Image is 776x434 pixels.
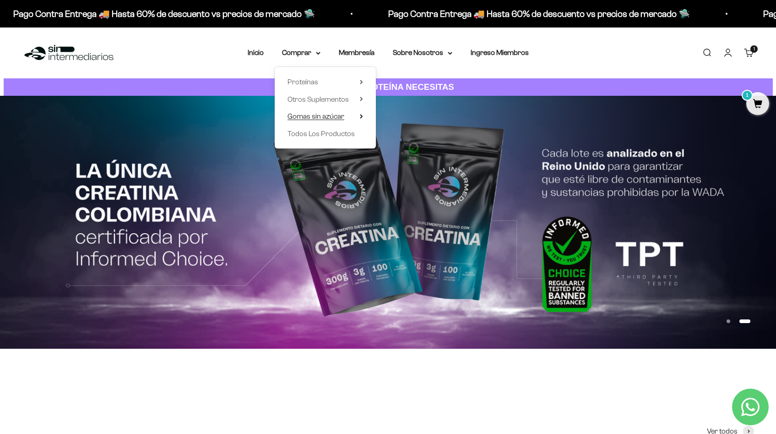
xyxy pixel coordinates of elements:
[339,49,374,56] a: Membresía
[288,112,344,120] span: Gomas sin azúcar
[288,130,355,137] span: Todos Los Productos
[288,95,349,103] span: Otros Suplementos
[746,99,769,110] a: 1
[754,47,755,51] span: 1
[288,128,363,140] a: Todos Los Productos
[4,78,773,96] a: CUANTA PROTEÍNA NECESITAS
[322,82,454,92] strong: CUANTA PROTEÍNA NECESITAS
[248,49,264,56] a: Inicio
[4,6,305,21] p: Pago Contra Entrega 🚚 Hasta 60% de descuento vs precios de mercado 🛸
[288,76,363,88] summary: Proteínas
[282,47,320,59] summary: Comprar
[393,47,452,59] summary: Sobre Nosotros
[379,6,680,21] p: Pago Contra Entrega 🚚 Hasta 60% de descuento vs precios de mercado 🛸
[288,93,363,105] summary: Otros Suplementos
[742,90,753,101] mark: 1
[288,110,363,122] summary: Gomas sin azúcar
[471,49,529,56] a: Ingreso Miembros
[288,78,318,86] span: Proteínas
